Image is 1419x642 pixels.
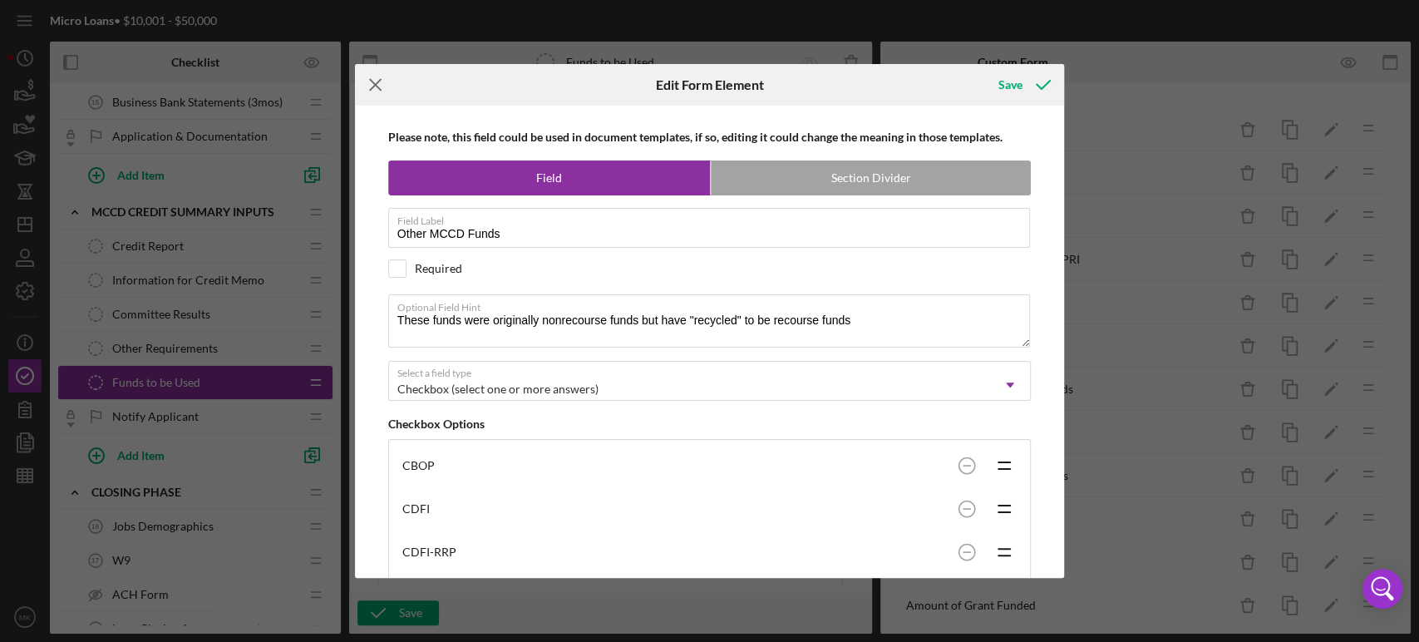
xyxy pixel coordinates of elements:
label: Field [389,161,710,195]
label: Field Label [397,209,1031,227]
textarea: These funds were originally nonrecourse funds but have "recycled" to be recourse funds [388,294,1031,348]
label: Optional Field Hint [397,295,1031,314]
div: CDFI-RRP [402,546,951,559]
button: Add Option [393,574,1027,607]
div: Please indicate what fund(s) will be used for loan. [13,13,449,32]
div: CBOP [402,459,951,472]
b: Checkbox Options [388,417,485,431]
div: Add Option [436,575,496,606]
div: CDFI [402,502,951,516]
label: Section Divider [711,161,1032,195]
div: Open Intercom Messenger [1362,569,1402,609]
button: Save [982,68,1064,101]
div: Save [998,68,1022,101]
div: Checkbox (select one or more answers) [397,383,599,396]
div: Required [415,262,462,275]
b: Please note, this field could be used in document templates, if so, editing it could change the m... [388,130,1003,144]
h6: Edit Form Element [656,77,764,92]
body: Rich Text Area. Press ALT-0 for help. [13,13,449,32]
